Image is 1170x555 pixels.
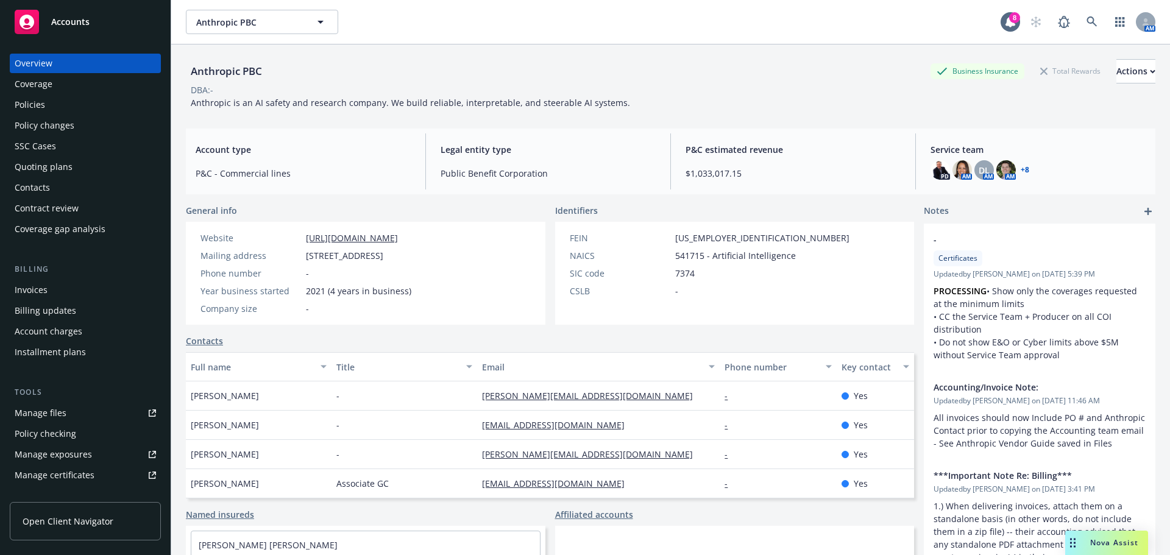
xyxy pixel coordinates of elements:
div: Policy changes [15,116,74,135]
div: FEIN [570,232,670,244]
span: Updated by [PERSON_NAME] on [DATE] 11:46 AM [934,395,1146,406]
a: Account charges [10,322,161,341]
div: 8 [1009,12,1020,23]
div: Tools [10,386,161,398]
a: [EMAIL_ADDRESS][DOMAIN_NAME] [482,419,634,431]
span: P&C estimated revenue [686,143,901,156]
a: - [725,448,737,460]
span: Yes [854,477,868,490]
a: Report a Bug [1052,10,1076,34]
button: Phone number [720,352,836,381]
span: Service team [931,143,1146,156]
span: 541715 - Artificial Intelligence [675,249,796,262]
button: Anthropic PBC [186,10,338,34]
span: All invoices should now Include PO # and Anthropic Contact prior to copying the Accounting team e... [934,412,1149,449]
div: Coverage gap analysis [15,219,105,239]
a: Named insureds [186,508,254,521]
div: Manage exposures [15,445,92,464]
div: Actions [1116,60,1155,83]
img: photo [931,160,950,180]
a: Start snowing [1024,10,1048,34]
a: add [1141,204,1155,219]
div: Phone number [725,361,818,373]
div: Drag to move [1065,531,1080,555]
span: Anthropic PBC [196,16,302,29]
a: Manage files [10,403,161,423]
a: [EMAIL_ADDRESS][DOMAIN_NAME] [482,478,634,489]
div: Coverage [15,74,52,94]
div: Contacts [15,178,50,197]
div: Mailing address [200,249,301,262]
span: [PERSON_NAME] [191,448,259,461]
a: Coverage gap analysis [10,219,161,239]
span: - [336,389,339,402]
span: Identifiers [555,204,598,217]
button: Email [477,352,720,381]
div: Manage files [15,403,66,423]
span: ***Important Note Re: Billing*** [934,469,1114,482]
span: Updated by [PERSON_NAME] on [DATE] 3:41 PM [934,484,1146,495]
span: Accounting/Invoice Note: [934,381,1114,394]
a: Manage exposures [10,445,161,464]
a: +8 [1021,166,1029,174]
img: photo [996,160,1016,180]
a: Affiliated accounts [555,508,633,521]
div: Accounting/Invoice Note:Updatedby [PERSON_NAME] on [DATE] 11:46 AMAll invoices should now Include... [924,371,1155,459]
img: photo [952,160,972,180]
a: - [725,478,737,489]
a: Contacts [186,334,223,347]
div: Title [336,361,459,373]
div: Policies [15,95,45,115]
span: P&C - Commercial lines [196,167,411,180]
div: Policy checking [15,424,76,444]
strong: PROCESSING [934,285,987,297]
a: Billing updates [10,301,161,320]
span: Yes [854,419,868,431]
span: - [306,302,309,315]
span: Anthropic is an AI safety and research company. We build reliable, interpretable, and steerable A... [191,97,630,108]
span: Public Benefit Corporation [441,167,656,180]
span: - [336,448,339,461]
a: Policy checking [10,424,161,444]
div: SSC Cases [15,136,56,156]
a: - [725,390,737,401]
span: Legal entity type [441,143,656,156]
span: Certificates [938,253,977,264]
span: $1,033,017.15 [686,167,901,180]
a: Installment plans [10,342,161,362]
a: Search [1080,10,1104,34]
div: Year business started [200,285,301,297]
div: Overview [15,54,52,73]
span: [PERSON_NAME] [191,477,259,490]
span: [PERSON_NAME] [191,389,259,402]
span: Yes [854,448,868,461]
span: Open Client Navigator [23,515,113,528]
a: [PERSON_NAME] [PERSON_NAME] [199,539,338,551]
div: NAICS [570,249,670,262]
div: Email [482,361,701,373]
div: Manage certificates [15,465,94,485]
span: Notes [924,204,949,219]
div: CSLB [570,285,670,297]
a: [URL][DOMAIN_NAME] [306,232,398,244]
a: - [725,419,737,431]
div: -CertificatesUpdatedby [PERSON_NAME] on [DATE] 5:39 PMPROCESSING• Show only the coverages request... [924,224,1155,371]
span: - [675,285,678,297]
div: Anthropic PBC [186,63,267,79]
span: - [934,233,1114,246]
a: Accounts [10,5,161,39]
div: Phone number [200,267,301,280]
a: Manage certificates [10,465,161,485]
div: Website [200,232,301,244]
span: [US_EMPLOYER_IDENTIFICATION_NUMBER] [675,232,849,244]
a: Coverage [10,74,161,94]
div: SIC code [570,267,670,280]
button: Full name [186,352,331,381]
span: - [306,267,309,280]
a: SSC Cases [10,136,161,156]
span: 7374 [675,267,695,280]
div: Billing updates [15,301,76,320]
a: [PERSON_NAME][EMAIL_ADDRESS][DOMAIN_NAME] [482,448,703,460]
a: Manage claims [10,486,161,506]
button: Nova Assist [1065,531,1148,555]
